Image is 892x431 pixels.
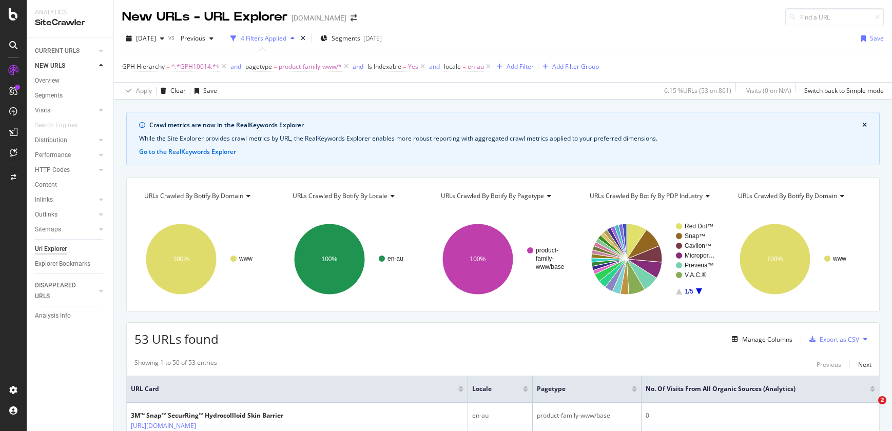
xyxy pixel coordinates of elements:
button: [DATE] [122,30,168,47]
div: Save [870,34,884,43]
svg: A chart. [431,214,573,304]
span: No. of Visits from All Organic Sources (Analytics) [646,384,855,394]
button: Previous [817,358,841,370]
span: 53 URLs found [134,330,219,347]
a: Inlinks [35,194,96,205]
span: ^.*GPH10014.*$ [171,60,220,74]
span: 2 [878,396,886,404]
h4: URLs Crawled By Botify By domain [142,188,268,204]
text: 1/5 [685,288,693,295]
button: Apply [122,83,152,99]
a: Url Explorer [35,244,106,254]
span: vs [168,33,177,42]
div: 0 [646,411,875,420]
div: Apply [136,86,152,95]
span: Previous [177,34,205,43]
text: 100% [470,256,486,263]
a: HTTP Codes [35,165,96,175]
div: Showing 1 to 50 of 53 entries [134,358,217,370]
button: and [353,62,363,71]
button: Save [857,30,884,47]
div: Sitemaps [35,224,61,235]
a: Distribution [35,135,96,146]
svg: A chart. [580,214,722,304]
text: Red Dot™ [685,223,713,230]
a: Sitemaps [35,224,96,235]
div: Outlinks [35,209,57,220]
span: Yes [408,60,418,74]
div: 4 Filters Applied [241,34,286,43]
div: Clear [170,86,186,95]
div: Next [858,360,871,369]
a: Segments [35,90,106,101]
div: Url Explorer [35,244,67,254]
a: Outlinks [35,209,96,220]
button: Segments[DATE] [316,30,386,47]
div: Inlinks [35,194,53,205]
button: Manage Columns [728,333,792,345]
a: Visits [35,105,96,116]
span: = [166,62,170,71]
a: Overview [35,75,106,86]
input: Find a URL [785,8,884,26]
iframe: Intercom live chat [857,396,882,421]
text: Snap™ [685,232,705,240]
a: [URL][DOMAIN_NAME] [131,421,196,431]
button: and [230,62,241,71]
span: pagetype [537,384,617,394]
div: Overview [35,75,60,86]
div: 3M™ Snap™ SecurRing™ Hydrocollloid Skin Barrier [131,411,283,420]
text: 100% [767,256,783,263]
text: www [832,255,846,262]
div: CURRENT URLS [35,46,80,56]
a: Performance [35,150,96,161]
text: family- [536,255,554,262]
button: Clear [157,83,186,99]
div: en-au [472,411,528,420]
button: Switch back to Simple mode [800,83,884,99]
span: pagetype [245,62,272,71]
button: Previous [177,30,218,47]
svg: A chart. [283,214,425,304]
div: product-family-www/base [537,411,637,420]
span: URLs Crawled By Botify By PDP Industry [590,191,703,200]
button: Next [858,358,871,370]
button: and [429,62,440,71]
div: Segments [35,90,63,101]
span: en-au [468,60,484,74]
span: URLs Crawled By Botify By locale [293,191,387,200]
text: V.A.C.® [685,271,707,279]
div: info banner [126,112,880,165]
h4: URLs Crawled By Botify By locale [290,188,417,204]
div: Distribution [35,135,67,146]
h4: URLs Crawled By Botify By domain [736,188,862,204]
div: Analytics [35,8,105,17]
div: DISAPPEARED URLS [35,280,87,302]
div: SiteCrawler [35,17,105,29]
button: Export as CSV [805,331,859,347]
svg: A chart. [728,214,870,304]
div: Previous [817,360,841,369]
span: = [462,62,466,71]
div: Crawl metrics are now in the RealKeywords Explorer [149,121,862,130]
a: Search Engines [35,120,88,131]
button: close banner [860,119,869,132]
text: Cavilon™ [685,242,711,249]
div: Manage Columns [742,335,792,344]
div: Search Engines [35,120,77,131]
span: URLs Crawled By Botify By pagetype [441,191,544,200]
div: Export as CSV [820,335,859,344]
span: URLs Crawled By Botify By domain [144,191,243,200]
div: Save [203,86,217,95]
span: URL Card [131,384,456,394]
div: NEW URLS [35,61,65,71]
a: Content [35,180,106,190]
span: URLs Crawled By Botify By domain [738,191,837,200]
div: Performance [35,150,71,161]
